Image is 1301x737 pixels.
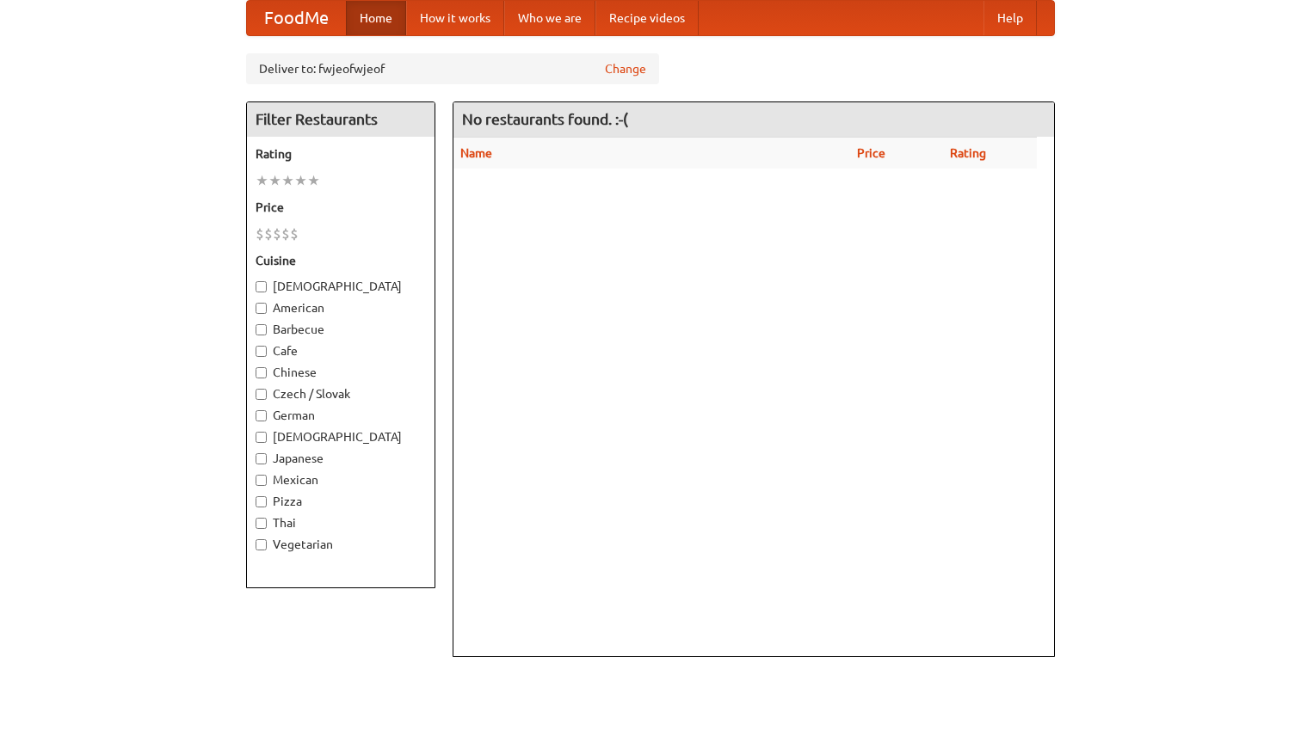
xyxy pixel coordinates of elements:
input: Barbecue [256,324,267,335]
label: Thai [256,514,426,531]
label: [DEMOGRAPHIC_DATA] [256,278,426,295]
a: Who we are [504,1,595,35]
label: Mexican [256,471,426,488]
label: Chinese [256,364,426,381]
input: German [256,410,267,421]
li: ★ [256,171,268,190]
a: Home [346,1,406,35]
label: Barbecue [256,321,426,338]
a: How it works [406,1,504,35]
ng-pluralize: No restaurants found. :-( [462,111,628,127]
li: $ [281,224,290,243]
a: FoodMe [247,1,346,35]
h5: Price [256,199,426,216]
label: American [256,299,426,316]
input: Cafe [256,346,267,357]
li: ★ [307,171,320,190]
label: [DEMOGRAPHIC_DATA] [256,428,426,445]
a: Change [605,60,646,77]
label: Cafe [256,342,426,359]
li: $ [290,224,299,243]
h5: Cuisine [256,252,426,269]
input: Pizza [256,496,267,507]
a: Name [460,146,492,160]
a: Help [983,1,1037,35]
li: $ [264,224,273,243]
label: Japanese [256,450,426,467]
label: Pizza [256,493,426,510]
li: ★ [281,171,294,190]
li: $ [273,224,281,243]
input: Japanese [256,453,267,464]
li: ★ [294,171,307,190]
div: Deliver to: fwjeofwjeof [246,53,659,84]
li: ★ [268,171,281,190]
input: Chinese [256,367,267,378]
label: Czech / Slovak [256,385,426,402]
input: Vegetarian [256,539,267,550]
input: Thai [256,518,267,529]
h4: Filter Restaurants [247,102,435,137]
h5: Rating [256,145,426,163]
input: [DEMOGRAPHIC_DATA] [256,432,267,443]
a: Rating [950,146,986,160]
input: Mexican [256,475,267,486]
label: German [256,407,426,424]
input: [DEMOGRAPHIC_DATA] [256,281,267,292]
input: American [256,303,267,314]
a: Recipe videos [595,1,699,35]
a: Price [857,146,885,160]
label: Vegetarian [256,536,426,553]
li: $ [256,224,264,243]
input: Czech / Slovak [256,389,267,400]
